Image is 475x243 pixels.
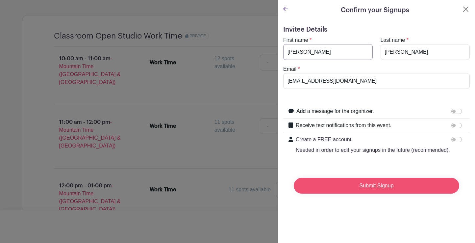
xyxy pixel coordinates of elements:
[296,107,374,115] label: Add a message for the organizer.
[462,5,470,13] button: Close
[381,36,405,44] label: Last name
[283,65,296,73] label: Email
[294,178,459,194] input: Submit Signup
[296,136,450,144] p: Create a FREE account.
[341,5,409,15] h5: Confirm your Signups
[296,121,391,129] label: Receive text notifications from this event.
[283,36,308,44] label: First name
[296,146,450,154] p: Needed in order to edit your signups in the future (recommended).
[283,26,470,34] h5: Invitee Details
